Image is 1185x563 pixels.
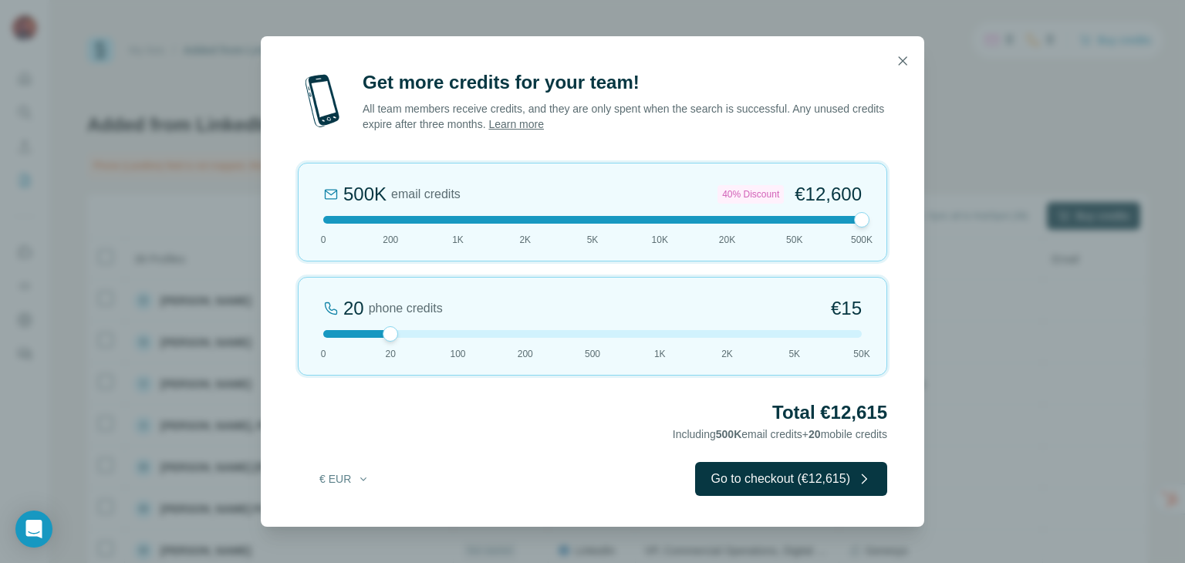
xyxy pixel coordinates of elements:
span: 50K [786,233,802,247]
span: 200 [383,233,398,247]
span: 20K [719,233,735,247]
span: 2K [519,233,531,247]
span: 200 [518,347,533,361]
span: 2K [721,347,733,361]
span: Including email credits + mobile credits [673,428,887,440]
span: €15 [831,296,862,321]
span: 5K [788,347,800,361]
span: 500K [851,233,873,247]
span: email credits [391,185,461,204]
span: 20 [809,428,821,440]
button: Go to checkout (€12,615) [695,462,887,496]
span: 5K [587,233,599,247]
span: 10K [652,233,668,247]
span: 0 [321,233,326,247]
div: Open Intercom Messenger [15,511,52,548]
img: mobile-phone [298,70,347,132]
span: 500K [716,428,741,440]
p: All team members receive credits, and they are only spent when the search is successful. Any unus... [363,101,887,132]
div: 40% Discount [717,185,784,204]
button: € EUR [309,465,380,493]
div: 20 [343,296,364,321]
span: 50K [853,347,869,361]
span: phone credits [369,299,443,318]
span: 20 [386,347,396,361]
div: 500K [343,182,387,207]
span: €12,600 [795,182,862,207]
span: 1K [452,233,464,247]
h2: Total €12,615 [298,400,887,425]
a: Learn more [488,118,544,130]
span: 0 [321,347,326,361]
span: 1K [654,347,666,361]
span: 500 [585,347,600,361]
span: 100 [450,347,465,361]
